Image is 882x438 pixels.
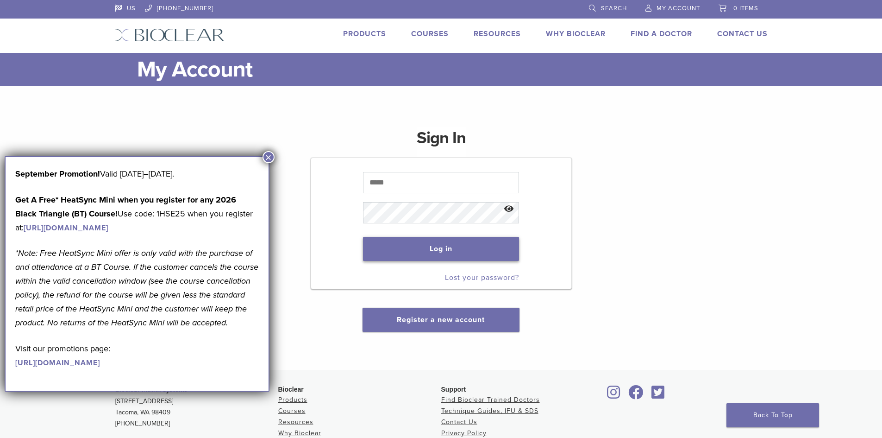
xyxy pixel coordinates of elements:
[15,195,236,219] strong: Get A Free* HeatSync Mini when you register for any 2026 Black Triangle (BT) Course!
[474,29,521,38] a: Resources
[441,386,466,393] span: Support
[15,358,100,368] a: [URL][DOMAIN_NAME]
[15,169,100,179] b: September Promotion!
[15,167,259,181] p: Valid [DATE]–[DATE].
[15,342,259,369] p: Visit our promotions page:
[397,315,485,324] a: Register a new account
[363,308,519,332] button: Register a new account
[717,29,768,38] a: Contact Us
[657,5,700,12] span: My Account
[115,385,278,429] p: [STREET_ADDRESS] Tacoma, WA 98409 [PHONE_NUMBER]
[137,53,768,86] h1: My Account
[343,29,386,38] a: Products
[15,193,259,235] p: Use code: 1HSE25 when you register at:
[278,396,307,404] a: Products
[278,429,321,437] a: Why Bioclear
[726,403,819,427] a: Back To Top
[278,386,304,393] span: Bioclear
[649,391,668,400] a: Bioclear
[601,5,627,12] span: Search
[546,29,606,38] a: Why Bioclear
[631,29,692,38] a: Find A Doctor
[15,248,258,328] em: *Note: Free HeatSync Mini offer is only valid with the purchase of and attendance at a BT Course....
[263,151,275,163] button: Close
[499,197,519,221] button: Show password
[278,407,306,415] a: Courses
[278,418,313,426] a: Resources
[411,29,449,38] a: Courses
[445,273,519,282] a: Lost your password?
[626,391,647,400] a: Bioclear
[733,5,758,12] span: 0 items
[441,407,538,415] a: Technique Guides, IFU & SDS
[441,429,487,437] a: Privacy Policy
[24,223,108,233] a: [URL][DOMAIN_NAME]
[441,396,540,404] a: Find Bioclear Trained Doctors
[604,391,624,400] a: Bioclear
[363,237,519,261] button: Log in
[115,28,225,42] img: Bioclear
[417,127,466,157] h1: Sign In
[441,418,477,426] a: Contact Us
